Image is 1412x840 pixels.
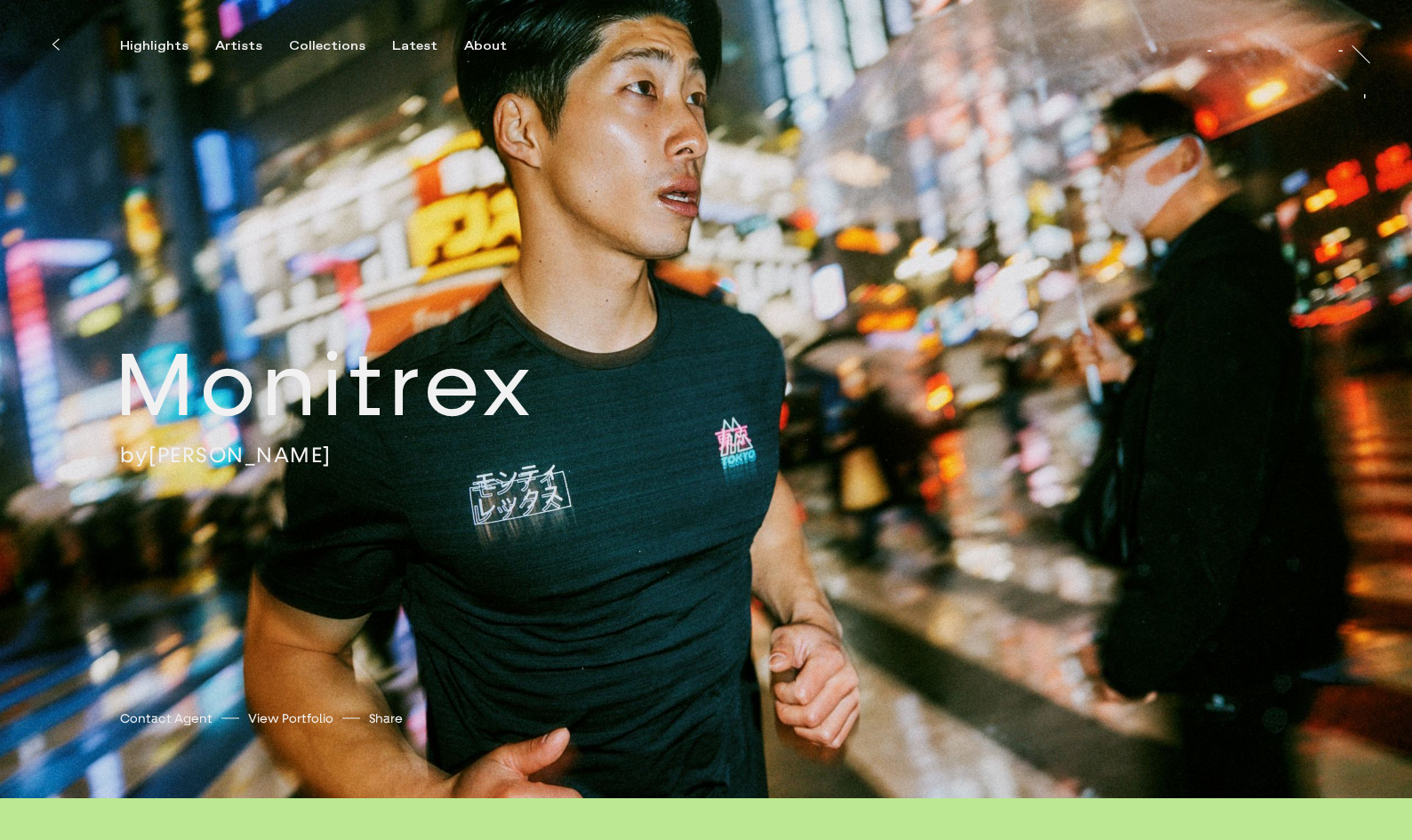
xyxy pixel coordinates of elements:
a: At [PERSON_NAME] [1364,72,1382,145]
a: Contact Agent [120,709,213,728]
div: Artists [215,38,262,54]
div: Latest [392,38,437,54]
span: by [120,441,148,468]
button: About [464,38,534,54]
div: Highlights [120,38,189,54]
button: Share [369,707,403,731]
h2: Monitrex [115,330,657,441]
button: Latest [392,38,464,54]
a: [PERSON_NAME] [148,441,332,468]
div: At [PERSON_NAME] [1350,72,1364,231]
button: Highlights [120,38,215,54]
a: View Portfolio [248,709,333,728]
div: Collections [289,38,365,54]
div: [PERSON_NAME] [1207,52,1344,66]
a: [PERSON_NAME] [1207,34,1344,52]
button: Artists [215,38,289,54]
button: Collections [289,38,392,54]
div: About [464,38,507,54]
